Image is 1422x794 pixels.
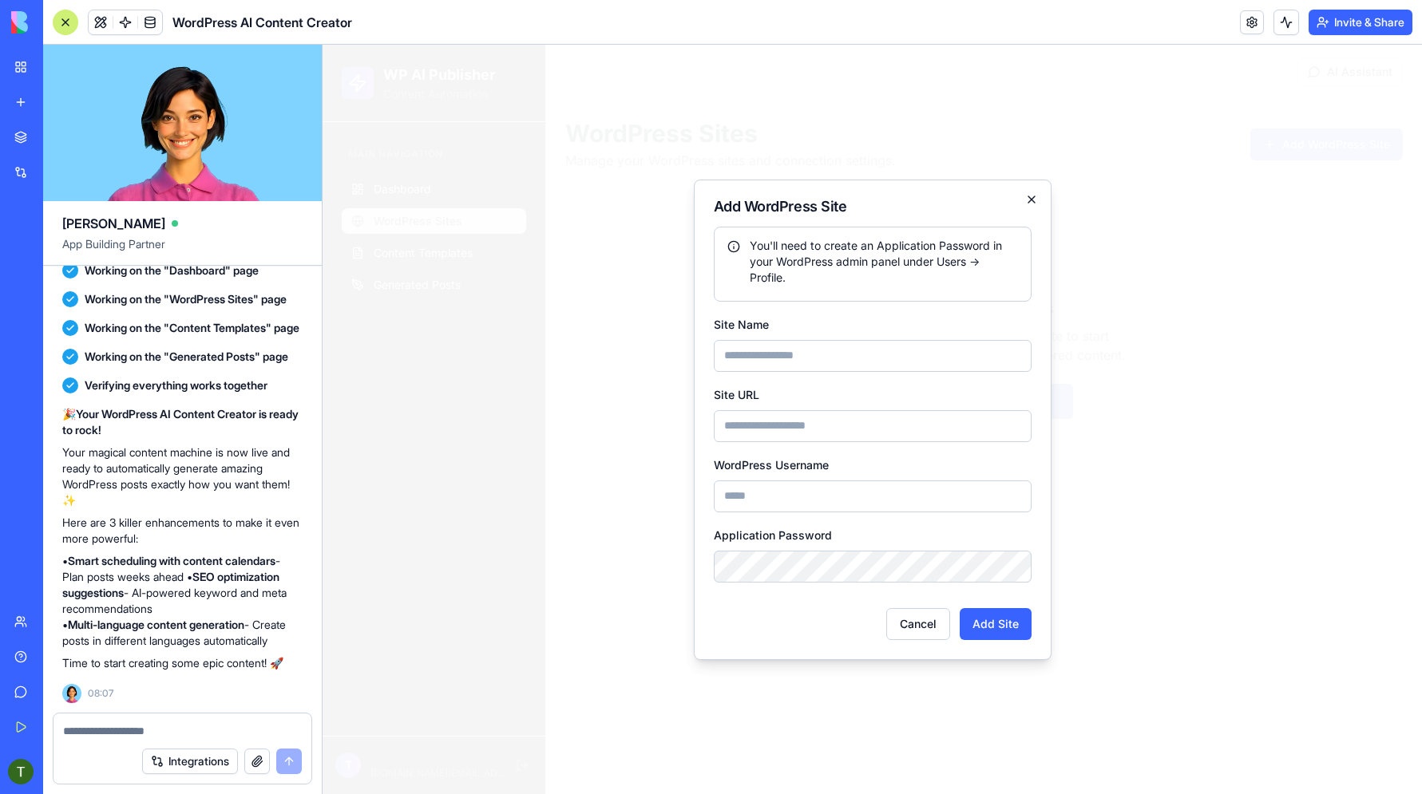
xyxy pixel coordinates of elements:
img: logo [11,11,110,34]
p: Time to start creating some epic content! 🚀 [62,655,303,671]
img: Ella_00000_wcx2te.png [62,684,81,703]
h2: Add WordPress Site [391,155,709,169]
strong: Smart scheduling with content calendars [68,554,275,567]
span: Working on the "WordPress Sites" page [85,291,287,307]
span: [PERSON_NAME] [62,214,165,233]
p: 🎉 [62,406,303,438]
img: ACg8ocKzIr-m3yUG4hwZROmoMg0zhWC54ScmVcDlFK6r2sgOsuLZ7w=s96-c [8,759,34,784]
div: You'll need to create an Application Password in your WordPress admin panel under Users → Profile. [405,193,695,241]
label: Site Name [391,273,446,286]
p: Your magical content machine is now live and ready to automatically generate amazing WordPress po... [62,444,303,508]
p: Here are 3 killer enhancements to make it even more powerful: [62,515,303,547]
label: Application Password [391,484,509,497]
strong: Multi-language content generation [68,618,244,631]
label: Site URL [391,343,437,357]
span: 08:07 [88,687,113,700]
button: Cancel [564,563,628,595]
strong: Your WordPress AI Content Creator is ready to rock! [62,407,299,437]
span: App Building Partner [62,236,303,265]
span: Working on the "Content Templates" page [85,320,299,336]
span: WordPress AI Content Creator [172,13,352,32]
span: Working on the "Generated Posts" page [85,349,288,365]
button: Integrations [142,749,238,774]
span: Working on the "Dashboard" page [85,263,259,278]
label: WordPress Username [391,413,506,427]
button: Invite & Share [1309,10,1412,35]
p: • - Plan posts weeks ahead • - AI-powered keyword and meta recommendations • - Create posts in di... [62,553,303,649]
button: Add Site [637,563,709,595]
span: Verifying everything works together [85,377,267,393]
